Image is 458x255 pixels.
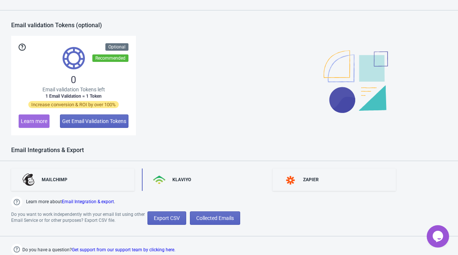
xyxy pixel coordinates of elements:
div: ZAPIER [303,177,319,183]
span: Collected Emails [196,215,234,221]
img: help.png [11,244,22,255]
a: Email Integration & export [62,199,114,204]
div: KLAVIYO [172,177,191,183]
span: Email validation Tokens left [42,86,105,93]
button: Get Email Validation Tokens [60,114,128,128]
img: illustration.svg [324,50,388,113]
img: mailchimp.png [22,173,36,186]
a: Get support from our support team by clicking here. [72,247,175,252]
div: Do you want to work independently with your email list using other Email Service or for other pur... [11,211,147,225]
span: Export CSV [154,215,180,221]
img: klaviyo.png [153,176,166,184]
div: MAILCHIMP [42,177,67,183]
span: Learn more about . [26,198,115,208]
img: zapier.svg [284,176,297,185]
div: Optional [105,43,128,51]
img: help.png [11,196,22,208]
img: tokens.svg [63,47,85,69]
button: Learn more [19,114,50,128]
span: 0 [71,74,76,86]
button: Export CSV [147,211,186,225]
span: Get Email Validation Tokens [62,118,126,124]
span: Do you have a question? [22,245,175,254]
button: Collected Emails [190,211,240,225]
span: Learn more [21,118,47,124]
div: Recommended [92,54,128,62]
span: 1 Email Validation = 1 Token [45,93,102,99]
span: Increase conversion & ROI by over 100% [28,101,119,108]
iframe: chat widget [427,225,451,248]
